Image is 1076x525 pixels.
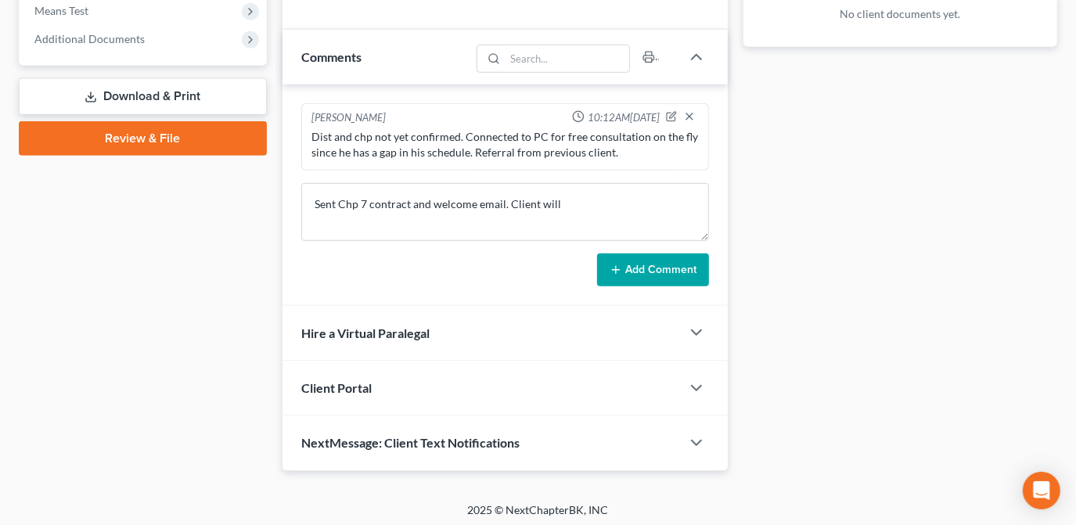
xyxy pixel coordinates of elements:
[1023,472,1060,509] div: Open Intercom Messenger
[597,254,709,286] button: Add Comment
[301,435,520,450] span: NextMessage: Client Text Notifications
[19,78,267,115] a: Download & Print
[588,110,660,125] span: 10:12AM[DATE]
[506,45,630,72] input: Search...
[301,380,372,395] span: Client Portal
[756,6,1045,22] p: No client documents yet.
[301,325,430,340] span: Hire a Virtual Paralegal
[311,129,699,160] div: Dist and chp not yet confirmed. Connected to PC for free consultation on the fly since he has a g...
[301,49,362,64] span: Comments
[34,4,88,17] span: Means Test
[34,32,145,45] span: Additional Documents
[19,121,267,156] a: Review & File
[311,110,386,126] div: [PERSON_NAME]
